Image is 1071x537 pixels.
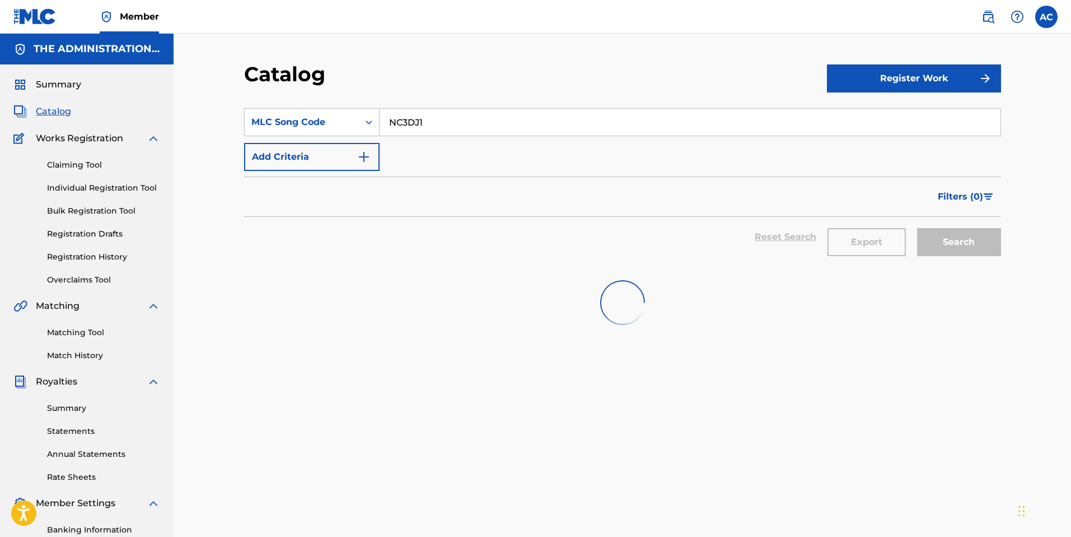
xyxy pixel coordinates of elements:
span: Royalties [36,375,77,388]
div: Help [1006,6,1028,28]
img: MLC Logo [13,8,57,25]
span: Catalog [36,105,71,118]
a: Match History [47,350,160,362]
img: 9d2ae6d4665cec9f34b9.svg [357,150,371,164]
div: MLC Song Code [251,115,352,129]
span: Member Settings [36,497,115,510]
span: Filters ( 0 ) [938,190,983,203]
a: Individual Registration Tool [47,182,160,194]
img: Catalog [13,105,27,118]
button: Add Criteria [244,143,380,171]
a: Rate Sheets [47,471,160,483]
img: expand [147,375,160,388]
img: expand [147,497,160,510]
img: expand [147,132,160,145]
img: Summary [13,78,27,91]
button: Filters (0) [931,183,1001,211]
a: Matching Tool [47,327,160,339]
img: Matching [13,299,27,313]
span: Works Registration [36,132,123,145]
img: Member Settings [13,497,27,510]
img: preloader [591,271,653,334]
span: Summary [36,78,81,91]
span: Matching [36,299,79,313]
form: Search Form [244,108,1001,267]
img: f7272a7cc735f4ea7f67.svg [979,72,992,85]
iframe: Resource Center [1040,357,1071,447]
img: search [981,10,995,24]
a: Bulk Registration Tool [47,205,160,217]
div: User Menu [1035,6,1058,28]
span: Member [120,10,159,23]
a: Banking Information [47,524,160,536]
img: help [1011,10,1024,24]
img: Works Registration [13,132,28,145]
h5: THE ADMINISTRATION MP INC [34,43,160,55]
a: Public Search [977,6,999,28]
a: SummarySummary [13,78,81,91]
img: Accounts [13,43,27,56]
a: Summary [47,402,160,414]
a: Claiming Tool [47,159,160,171]
a: Statements [47,425,160,437]
img: Top Rightsholder [100,10,113,24]
button: Register Work [827,64,1001,92]
a: Overclaims Tool [47,274,160,286]
a: CatalogCatalog [13,105,71,118]
a: Registration Drafts [47,228,160,240]
a: Registration History [47,251,160,263]
img: expand [147,299,160,313]
div: Drag [1018,494,1025,528]
iframe: Chat Widget [1015,483,1071,537]
img: Royalties [13,375,27,388]
h2: Catalog [244,62,331,87]
a: Annual Statements [47,448,160,460]
img: filter [984,193,993,200]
